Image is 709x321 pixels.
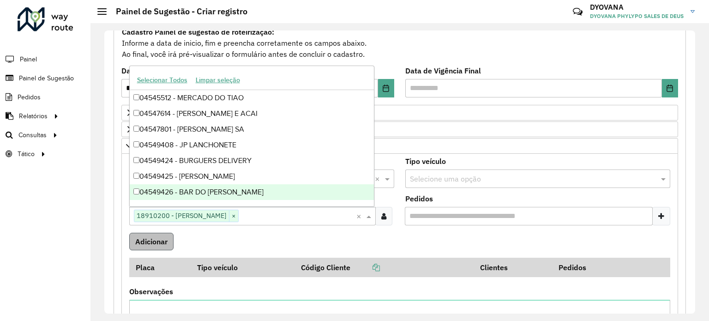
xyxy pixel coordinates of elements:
[474,258,553,277] th: Clientes
[130,121,374,137] div: 04547801 - [PERSON_NAME] SA
[129,66,375,206] ng-dropdown-panel: Options list
[129,286,173,297] label: Observações
[18,130,47,140] span: Consultas
[130,169,374,184] div: 04549425 - [PERSON_NAME]
[121,121,678,137] a: Preservar Cliente - Devem ficar no buffer, não roteirizar
[295,258,474,277] th: Código Cliente
[130,153,374,169] div: 04549424 - BURGUERS DELIVERY
[378,79,394,97] button: Choose Date
[19,73,74,83] span: Painel de Sugestão
[130,184,374,200] div: 04549426 - BAR DO [PERSON_NAME]
[129,258,191,277] th: Placa
[129,233,174,250] button: Adicionar
[191,258,294,277] th: Tipo veículo
[134,210,229,221] span: 18910200 - [PERSON_NAME]
[20,55,37,64] span: Painel
[405,193,433,204] label: Pedidos
[568,2,588,22] a: Contato Rápido
[662,79,678,97] button: Choose Date
[133,73,192,87] button: Selecionar Todos
[18,92,41,102] span: Pedidos
[405,156,446,167] label: Tipo veículo
[590,3,684,12] h3: DYOVANA
[356,211,364,222] span: Clear all
[130,137,374,153] div: 04549408 - JP LANCHONETE
[130,200,374,216] div: 09503000 - JUSSARA [PERSON_NAME] 13094171648
[18,149,35,159] span: Tático
[121,105,678,121] a: Priorizar Cliente - Não podem ficar no buffer
[375,173,383,184] span: Clear all
[19,111,48,121] span: Relatórios
[192,73,244,87] button: Limpar seleção
[350,263,380,272] a: Copiar
[229,211,238,222] span: ×
[130,106,374,121] div: 04547614 - [PERSON_NAME] E ACAI
[130,90,374,106] div: 04545512 - MERCADO DO TIAO
[122,27,274,36] strong: Cadastro Painel de sugestão de roteirização:
[107,6,247,17] h2: Painel de Sugestão - Criar registro
[121,138,678,154] a: Cliente para Recarga
[121,65,206,76] label: Data de Vigência Inicial
[590,12,684,20] span: DYOVANA PHYLYPO SALES DE DEUS
[552,258,631,277] th: Pedidos
[121,26,678,60] div: Informe a data de inicio, fim e preencha corretamente os campos abaixo. Ao final, você irá pré-vi...
[405,65,481,76] label: Data de Vigência Final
